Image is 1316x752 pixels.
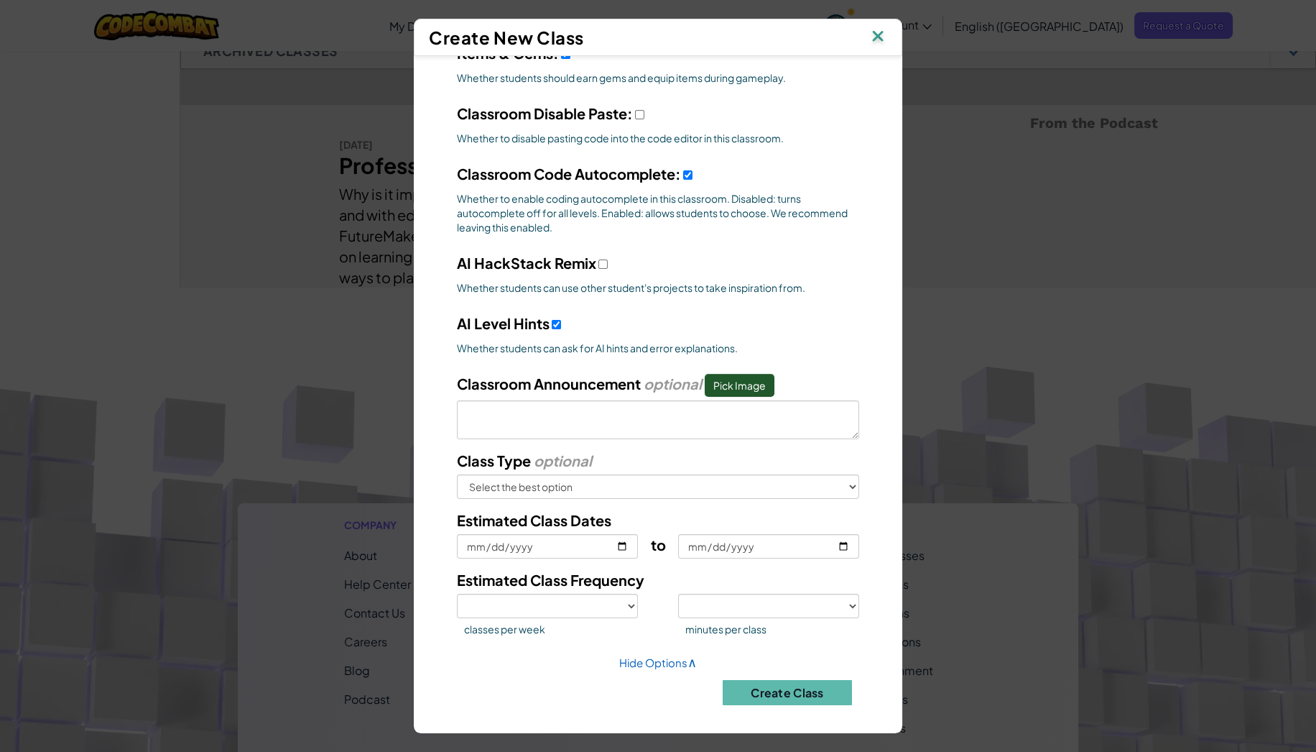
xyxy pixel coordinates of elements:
[723,680,852,705] button: Create Class
[457,314,550,332] span: AI Level Hints
[429,27,584,48] span: Create New Class
[457,511,611,529] span: Estimated Class Dates
[685,622,859,636] span: minutes per class
[868,27,887,48] img: IconClose.svg
[457,280,859,295] span: Whether students can use other student's projects to take inspiration from.
[464,622,638,636] span: classes per week
[644,375,702,393] i: optional
[687,654,697,670] span: ∧
[619,656,697,669] a: Hide Options
[457,165,681,183] span: Classroom Code Autocomplete:
[651,536,666,554] span: to
[457,341,859,355] span: Whether students can ask for AI hints and error explanations.
[457,571,644,589] span: Estimated Class Frequency
[457,104,633,122] span: Classroom Disable Paste:
[705,374,774,397] button: Classroom Announcement optional
[457,375,641,393] span: Classroom Announcement
[457,254,596,272] span: AI HackStack Remix
[457,131,859,145] span: Whether to disable pasting code into the code editor in this classroom.
[457,44,559,62] span: Items & Gems:
[457,70,859,85] div: Whether students should earn gems and equip items during gameplay.
[457,451,531,469] span: Class Type
[534,451,592,469] i: optional
[457,191,859,234] span: Whether to enable coding autocomplete in this classroom. Disabled: turns autocomplete off for all...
